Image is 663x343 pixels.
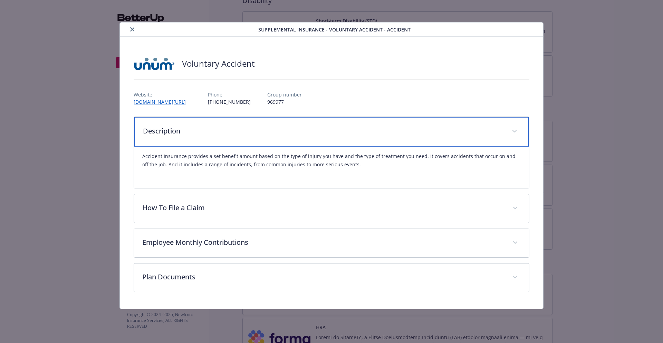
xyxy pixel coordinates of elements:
[134,147,529,188] div: Description
[142,272,505,282] p: Plan Documents
[258,26,411,33] span: Supplemental Insurance - Voluntary Accident - Accident
[267,98,302,105] p: 969977
[134,194,529,223] div: How To File a Claim
[142,203,505,213] p: How To File a Claim
[134,263,529,292] div: Plan Documents
[134,91,191,98] p: Website
[134,53,175,74] img: UNUM
[134,229,529,257] div: Employee Monthly Contributions
[128,25,136,34] button: close
[142,152,521,169] p: Accident Insurance provides a set benefit amount based on the type of injury you have and the typ...
[267,91,302,98] p: Group number
[208,91,251,98] p: Phone
[134,99,191,105] a: [DOMAIN_NAME][URL]
[182,58,255,69] h2: Voluntary Accident
[142,237,505,248] p: Employee Monthly Contributions
[143,126,504,136] p: Description
[208,98,251,105] p: [PHONE_NUMBER]
[134,117,529,147] div: Description
[66,22,597,309] div: details for plan Supplemental Insurance - Voluntary Accident - Accident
